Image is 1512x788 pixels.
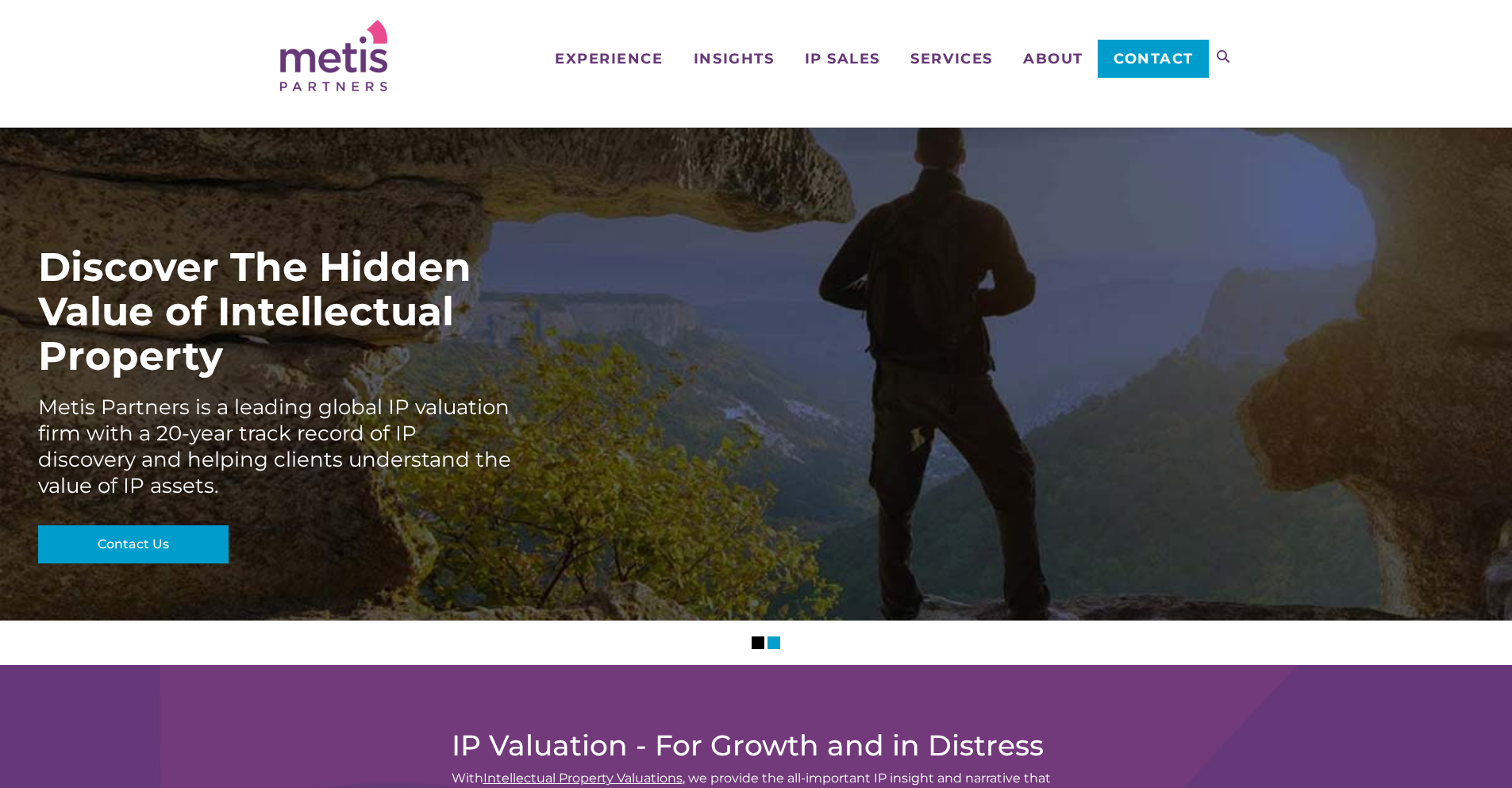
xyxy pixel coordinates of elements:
[1114,52,1194,66] span: Contact
[280,20,387,91] img: Metis Partners
[483,771,683,786] a: Intellectual Property Valuations
[555,52,663,66] span: Experience
[910,52,992,66] span: Services
[38,394,514,499] div: Metis Partners is a leading global IP valuation firm with a 20-year track record of IP discovery ...
[1098,40,1208,78] a: Contact
[1023,52,1083,66] span: About
[38,245,514,379] div: Discover The Hidden Value of Intellectual Property
[752,636,764,649] li: Slider Page 1
[452,728,1061,762] h2: IP Valuation - For Growth and in Distress
[768,636,780,649] li: Slider Page 2
[694,52,774,66] span: Insights
[38,525,229,563] a: Contact Us
[805,52,880,66] span: IP Sales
